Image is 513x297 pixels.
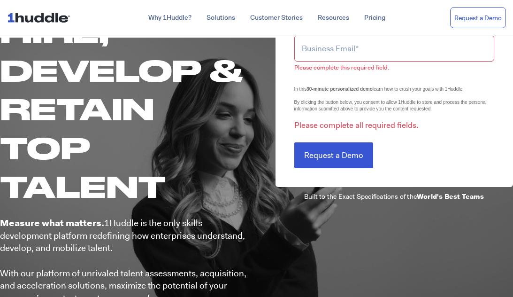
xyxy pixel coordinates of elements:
[306,86,373,92] strong: 30-minute personalized demo
[294,120,418,131] label: Please complete all required fields.
[294,142,373,168] input: Request a Demo
[417,192,484,201] b: World's Best Teams
[450,7,506,29] a: Request a Demo
[294,35,495,61] input: Business Email*
[310,9,357,26] a: Resources
[294,86,487,111] span: In this learn how to crush your goals with 1Huddle. By clicking the button below, you consent to ...
[357,9,393,26] a: Pricing
[141,9,199,26] a: Why 1Huddle?
[294,63,495,72] label: Please complete this required field.
[7,8,74,26] img: ...
[199,9,243,26] a: Solutions
[243,9,310,26] a: Customer Stories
